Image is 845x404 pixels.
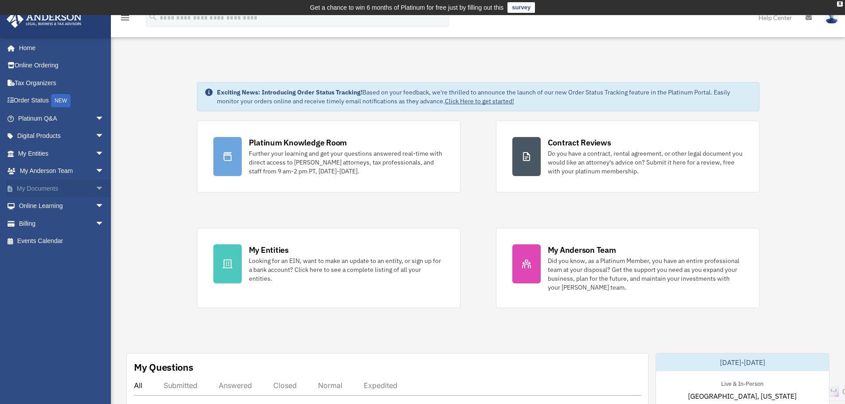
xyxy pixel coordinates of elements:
[249,137,347,148] div: Platinum Knowledge Room
[548,149,743,176] div: Do you have a contract, rental agreement, or other legal document you would like an attorney's ad...
[95,215,113,233] span: arrow_drop_down
[120,12,130,23] i: menu
[120,16,130,23] a: menu
[4,11,84,28] img: Anderson Advisors Platinum Portal
[6,127,118,145] a: Digital Productsarrow_drop_down
[95,127,113,145] span: arrow_drop_down
[364,381,397,390] div: Expedited
[6,232,118,250] a: Events Calendar
[95,197,113,216] span: arrow_drop_down
[95,145,113,163] span: arrow_drop_down
[688,391,797,401] span: [GEOGRAPHIC_DATA], [US_STATE]
[6,110,118,127] a: Platinum Q&Aarrow_drop_down
[273,381,297,390] div: Closed
[6,162,118,180] a: My Anderson Teamarrow_drop_down
[310,2,504,13] div: Get a chance to win 6 months of Platinum for free just by filling out this
[148,12,158,22] i: search
[6,215,118,232] a: Billingarrow_drop_down
[656,353,829,371] div: [DATE]-[DATE]
[548,256,743,292] div: Did you know, as a Platinum Member, you have an entire professional team at your disposal? Get th...
[217,88,362,96] strong: Exciting News: Introducing Order Status Tracking!
[249,149,444,176] div: Further your learning and get your questions answered real-time with direct access to [PERSON_NAM...
[548,137,611,148] div: Contract Reviews
[95,180,113,198] span: arrow_drop_down
[496,228,759,308] a: My Anderson Team Did you know, as a Platinum Member, you have an entire professional team at your...
[548,244,616,255] div: My Anderson Team
[197,228,460,308] a: My Entities Looking for an EIN, want to make an update to an entity, or sign up for a bank accoun...
[51,94,71,107] div: NEW
[714,378,770,388] div: Live & In-Person
[507,2,535,13] a: survey
[249,244,289,255] div: My Entities
[95,110,113,128] span: arrow_drop_down
[6,180,118,197] a: My Documentsarrow_drop_down
[197,121,460,192] a: Platinum Knowledge Room Further your learning and get your questions answered real-time with dire...
[95,162,113,180] span: arrow_drop_down
[496,121,759,192] a: Contract Reviews Do you have a contract, rental agreement, or other legal document you would like...
[134,381,142,390] div: All
[6,197,118,215] a: Online Learningarrow_drop_down
[6,57,118,75] a: Online Ordering
[134,361,193,374] div: My Questions
[837,1,843,7] div: close
[6,39,113,57] a: Home
[318,381,342,390] div: Normal
[6,92,118,110] a: Order StatusNEW
[445,97,514,105] a: Click Here to get started!
[219,381,252,390] div: Answered
[825,11,838,24] img: User Pic
[164,381,197,390] div: Submitted
[217,88,752,106] div: Based on your feedback, we're thrilled to announce the launch of our new Order Status Tracking fe...
[6,74,118,92] a: Tax Organizers
[249,256,444,283] div: Looking for an EIN, want to make an update to an entity, or sign up for a bank account? Click her...
[6,145,118,162] a: My Entitiesarrow_drop_down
